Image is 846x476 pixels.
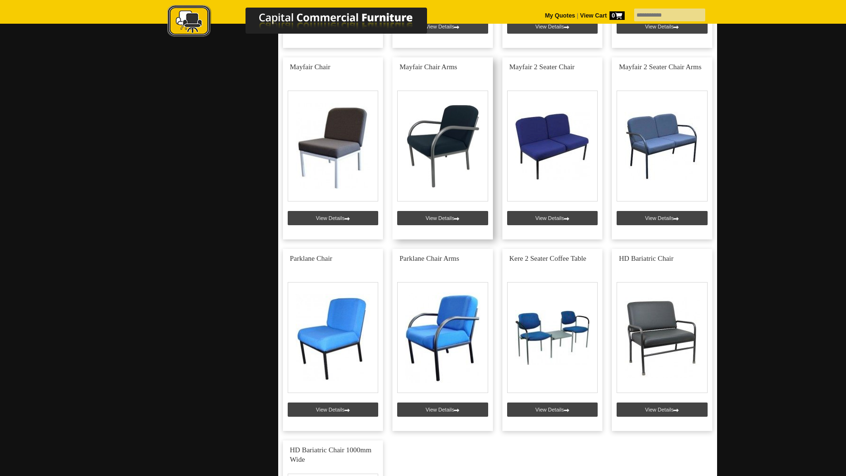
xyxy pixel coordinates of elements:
a: My Quotes [545,12,575,19]
a: Capital Commercial Furniture Logo [141,5,473,42]
a: View Cart0 [578,12,624,19]
span: 0 [609,11,625,20]
img: Capital Commercial Furniture Logo [141,5,473,39]
strong: View Cart [580,12,625,19]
